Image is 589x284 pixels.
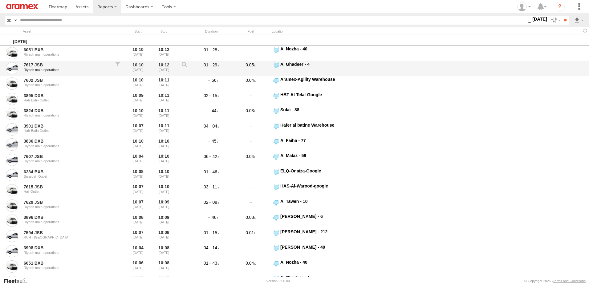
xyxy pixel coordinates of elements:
div: 10:10 [DATE] [152,153,176,167]
label: Click to View Event Location [272,61,349,76]
div: Al Ghadeer - 4 [280,61,348,67]
label: Export results as... [574,16,584,25]
div: 10:09 [DATE] [152,199,176,213]
a: 7617 JSB [24,276,108,281]
span: 04 [204,245,211,250]
div: Hafer al batine Warehouse [280,122,348,128]
a: 6234 BXB [24,169,108,175]
div: Sulai - 88 [280,107,348,112]
div: 10:09 [DATE] [152,214,176,228]
div: 10:10 [DATE] [152,138,176,152]
img: aramex-logo.svg [6,4,38,9]
span: 04 [213,124,219,128]
span: 15 [213,93,219,98]
div: Riyadh main operations [24,53,108,56]
label: Search Filter Options [548,16,562,25]
div: Al Tawen - 10 [280,199,348,204]
span: 01 [204,261,211,266]
div: Entered prior to selected date range [126,199,150,213]
label: Click to View Event Location [272,199,349,213]
span: 01 [204,169,211,174]
span: 08 [213,200,219,205]
div: Al Nozha - 40 [280,259,348,265]
div: HAS-Al-Warood-google [280,183,348,189]
a: 3908 DXB [24,245,108,250]
label: Search Query [13,16,18,25]
div: Entered prior to selected date range [126,61,150,76]
span: 01 [204,62,211,67]
span: 06 [204,154,211,159]
div: Riyadh main operations [24,159,108,163]
span: 02 [204,200,211,205]
a: 6051 BXB [24,47,108,53]
div: View Events [178,61,190,76]
a: 3896 DXB [24,215,108,220]
label: Click to View Event Location [272,229,349,243]
span: 14 [213,245,219,250]
div: Entered prior to selected date range [126,229,150,243]
span: 02 [204,93,211,98]
div: 10:12 [DATE] [152,61,176,76]
label: Click to View Event Location [272,107,349,121]
div: RUH - [GEOGRAPHIC_DATA] [24,235,108,239]
div: Riyadh main operations [24,68,108,72]
div: ELQ-Onaiza-Google [280,168,348,174]
div: 0.04 [232,153,269,167]
a: 3901 DXB [24,123,108,129]
div: Al Ghadeer - 4 [280,275,348,280]
div: Hail Outlet [24,190,108,193]
div: Entered prior to selected date range [126,77,150,91]
div: Version: 306.00 [266,279,290,283]
div: 10:11 [DATE] [152,77,176,91]
div: [PERSON_NAME] - 6 [280,214,348,219]
label: Click to View Event Location [272,214,349,228]
a: 7615 JSB [24,184,108,190]
div: Entered prior to selected date range [126,107,150,121]
span: 43 [213,261,219,266]
div: 10:11 [DATE] [152,92,176,106]
label: [DATE] [531,16,548,22]
div: [PERSON_NAME] - 212 [280,229,348,235]
span: 01 [204,230,211,235]
div: Al Faiha - 77 [280,138,348,143]
label: Click to View Event Location [272,168,349,182]
div: Riyadh main operations [24,266,108,270]
span: 15 [213,230,219,235]
div: 0.01 [232,229,269,243]
div: Entered prior to selected date range [126,183,150,197]
div: 0.05 [232,61,269,76]
div: 10:10 [DATE] [152,168,176,182]
a: Terms and Conditions [553,279,586,283]
a: 3836 DXB [24,138,108,144]
a: 7602 JSB [24,77,108,83]
div: Entered prior to selected date range [126,92,150,106]
span: 04 [204,124,211,128]
label: Click to View Event Location [272,122,349,136]
div: Riyadh main operations [24,251,108,254]
a: 7594 JSB [24,230,108,235]
a: 7607 JSB [24,154,108,159]
div: Al Nozha - 40 [280,46,348,52]
div: Entered prior to selected date range [126,153,150,167]
div: Al Malaz - 59 [280,153,348,158]
span: 44 [212,108,218,113]
div: 10:08 [DATE] [152,244,176,258]
a: 3824 DXB [24,108,108,113]
div: Entered prior to selected date range [126,168,150,182]
div: Hafr Batin Outlet [24,98,108,102]
span: 56 [212,78,218,83]
div: HBT-At Telal-Google [280,92,348,97]
span: 11 [213,184,219,189]
div: 10:12 [DATE] [152,46,176,60]
div: Entered prior to selected date range [126,138,150,152]
span: 01 [204,47,211,52]
div: 0.03 [232,214,269,228]
span: 29 [213,62,219,67]
div: 10:11 [DATE] [152,122,176,136]
span: 03 [204,184,211,189]
div: Entered prior to selected date range [126,122,150,136]
div: 0.04 [232,77,269,91]
label: Click to View Event Location [272,183,349,197]
div: Riyadh main operations [24,83,108,87]
label: Click to View Event Location [272,138,349,152]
